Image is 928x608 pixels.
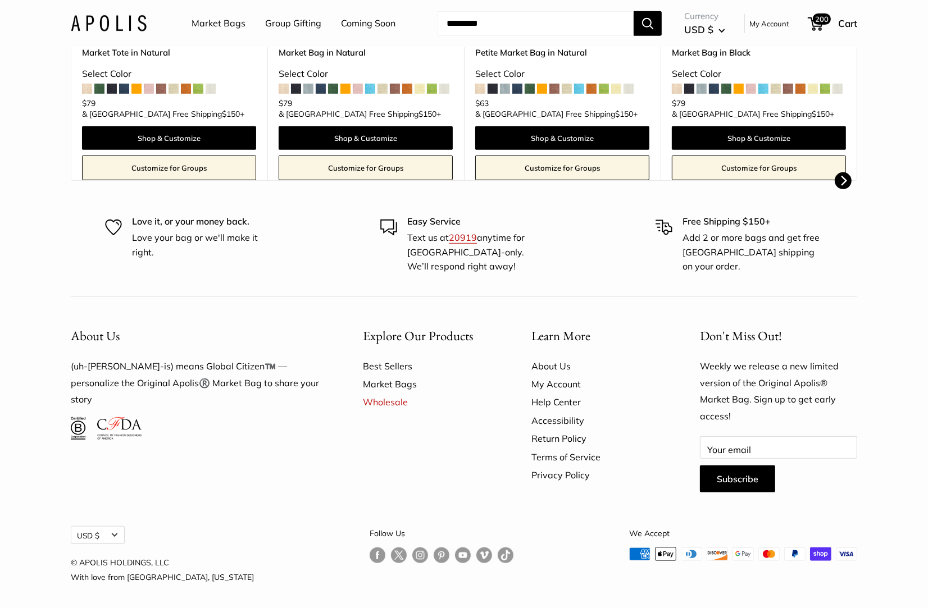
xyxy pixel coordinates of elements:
[475,98,489,108] span: $63
[672,46,846,59] a: Market Bag in Black
[341,15,395,32] a: Coming Soon
[82,46,256,59] a: Market Tote in Natural
[672,126,846,150] a: Shop & Customize
[279,156,453,180] a: Customize for Groups
[531,412,661,429] a: Accessibility
[363,357,492,375] a: Best Sellers
[370,547,385,564] a: Follow us on Facebook
[531,375,661,393] a: My Account
[634,11,662,36] button: Search
[455,547,471,564] a: Follow us on YouTube
[418,109,436,119] span: $150
[265,15,321,32] a: Group Gifting
[498,547,513,564] a: Follow us on Tumblr
[531,393,661,411] a: Help Center
[82,66,256,83] div: Select Color
[475,46,649,59] a: Petite Market Bag in Natural
[476,547,492,564] a: Follow us on Vimeo
[700,325,857,347] p: Don't Miss Out!
[82,110,244,118] span: & [GEOGRAPHIC_DATA] Free Shipping +
[71,15,147,31] img: Apolis
[749,17,789,30] a: My Account
[71,526,125,544] button: USD $
[629,526,857,541] p: We Accept
[132,214,272,229] p: Love it, or your money back.
[684,21,725,39] button: USD $
[672,66,846,83] div: Select Color
[835,172,852,189] button: Next
[71,327,120,344] span: About Us
[82,126,256,150] a: Shop & Customize
[531,325,661,347] button: Learn More
[672,98,685,108] span: $79
[192,15,245,32] a: Market Bags
[475,126,649,150] a: Shop & Customize
[700,358,857,426] p: Weekly we release a new limited version of the Original Apolis® Market Bag. Sign up to get early ...
[475,66,649,83] div: Select Color
[809,15,857,33] a: 200 Cart
[438,11,634,36] input: Search...
[475,156,649,180] a: Customize for Groups
[684,24,713,35] span: USD $
[812,109,830,119] span: $150
[672,156,846,180] a: Customize for Groups
[279,98,292,108] span: $79
[615,109,633,119] span: $150
[97,417,142,440] img: Council of Fashion Designers of America Member
[838,17,857,29] span: Cart
[531,466,661,484] a: Privacy Policy
[71,555,254,584] p: © APOLIS HOLDINGS, LLC With love from [GEOGRAPHIC_DATA], [US_STATE]
[683,214,823,229] p: Free Shipping $150+
[449,232,477,243] a: 20919
[132,231,272,259] p: Love your bag or we'll make it right.
[279,126,453,150] a: Shop & Customize
[391,547,407,568] a: Follow us on Twitter
[222,109,240,119] span: $150
[279,110,441,118] span: & [GEOGRAPHIC_DATA] Free Shipping +
[279,66,453,83] div: Select Color
[407,214,548,229] p: Easy Service
[363,325,492,347] button: Explore Our Products
[813,13,831,25] span: 200
[363,327,473,344] span: Explore Our Products
[71,417,86,440] img: Certified B Corporation
[531,429,661,447] a: Return Policy
[82,98,95,108] span: $79
[82,156,256,180] a: Customize for Groups
[475,110,638,118] span: & [GEOGRAPHIC_DATA] Free Shipping +
[363,375,492,393] a: Market Bags
[531,327,590,344] span: Learn More
[71,325,324,347] button: About Us
[683,231,823,274] p: Add 2 or more bags and get free [GEOGRAPHIC_DATA] shipping on your order.
[434,547,449,564] a: Follow us on Pinterest
[363,393,492,411] a: Wholesale
[279,46,453,59] a: Market Bag in Natural
[684,8,725,24] span: Currency
[531,448,661,466] a: Terms of Service
[370,526,513,541] p: Follow Us
[412,547,428,564] a: Follow us on Instagram
[700,465,775,492] button: Subscribe
[672,110,834,118] span: & [GEOGRAPHIC_DATA] Free Shipping +
[531,357,661,375] a: About Us
[71,358,324,409] p: (uh-[PERSON_NAME]-is) means Global Citizen™️ — personalize the Original Apolis®️ Market Bag to sh...
[407,231,548,274] p: Text us at anytime for [GEOGRAPHIC_DATA]-only. We’ll respond right away!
